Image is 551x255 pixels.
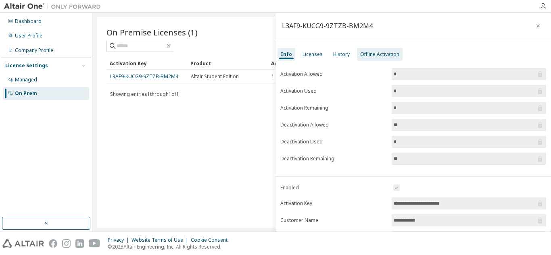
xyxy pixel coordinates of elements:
img: Altair One [4,2,105,10]
img: youtube.svg [89,239,100,248]
div: Cookie Consent [191,237,232,243]
label: Deactivation Allowed [280,122,387,128]
label: Activation Used [280,88,387,94]
span: Altair Student Edition [191,73,239,80]
a: L3AF9-KUCG9-9ZTZB-BM2M4 [110,73,178,80]
label: Deactivation Remaining [280,155,387,162]
div: History [333,51,350,58]
div: Licenses [303,51,323,58]
div: License Settings [5,62,48,69]
div: Product [190,57,265,70]
img: linkedin.svg [75,239,84,248]
span: Showing entries 1 through 1 of 1 [110,91,179,97]
div: Website Terms of Use [131,237,191,243]
div: Offline Activation [360,51,399,58]
label: Customer Name [280,217,387,224]
div: Privacy [108,237,131,243]
img: altair_logo.svg [2,239,44,248]
div: Info [281,51,292,58]
span: 1 [271,73,274,80]
label: Activation Allowed [280,71,387,77]
p: © 2025 Altair Engineering, Inc. All Rights Reserved. [108,243,232,250]
div: Dashboard [15,18,42,25]
img: instagram.svg [62,239,71,248]
div: Managed [15,77,37,83]
label: Activation Remaining [280,105,387,111]
span: On Premise Licenses (1) [106,27,198,38]
label: Activation Key [280,200,387,207]
div: On Prem [15,90,37,97]
div: Activation Allowed [271,57,345,70]
img: facebook.svg [49,239,57,248]
label: Deactivation Used [280,139,387,145]
div: User Profile [15,33,42,39]
label: Enabled [280,185,387,191]
div: Company Profile [15,47,53,54]
div: L3AF9-KUCG9-9ZTZB-BM2M4 [282,23,373,29]
div: Activation Key [110,57,184,70]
